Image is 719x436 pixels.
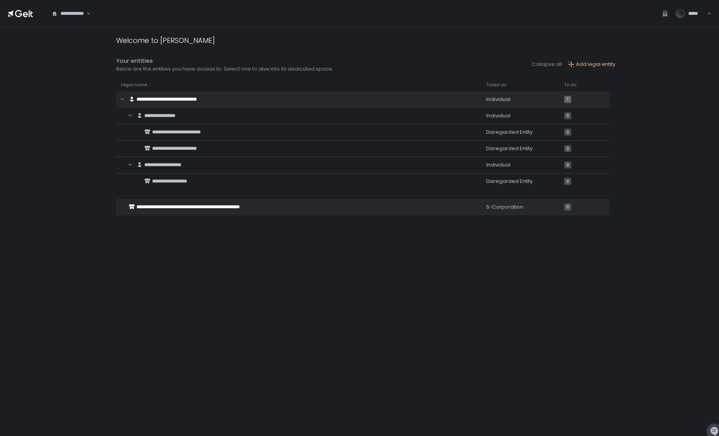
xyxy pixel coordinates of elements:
[564,204,571,211] span: 0
[486,204,555,211] div: S-Corporation
[564,112,571,119] span: 0
[85,10,86,18] input: Search for option
[116,35,215,46] div: Welcome to [PERSON_NAME]
[486,96,555,103] div: Individual
[486,161,555,168] div: Individual
[564,96,571,103] span: 1
[564,129,571,136] span: 0
[564,161,571,168] span: 0
[486,145,555,152] div: Disregarded Entity
[486,129,555,136] div: Disregarded Entity
[564,145,571,152] span: 0
[121,82,147,88] span: Legal name
[486,178,555,185] div: Disregarded Entity
[568,61,615,68] button: Add legal entity
[532,61,562,68] button: Collapse all
[486,82,506,88] span: Taxed as
[116,57,333,66] div: Your entities
[564,82,576,88] span: To do
[47,5,90,22] div: Search for option
[116,66,333,73] div: Below are the entities you have access to. Select one to dive into its dedicated space.
[564,178,571,185] span: 0
[486,112,555,119] div: Individual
